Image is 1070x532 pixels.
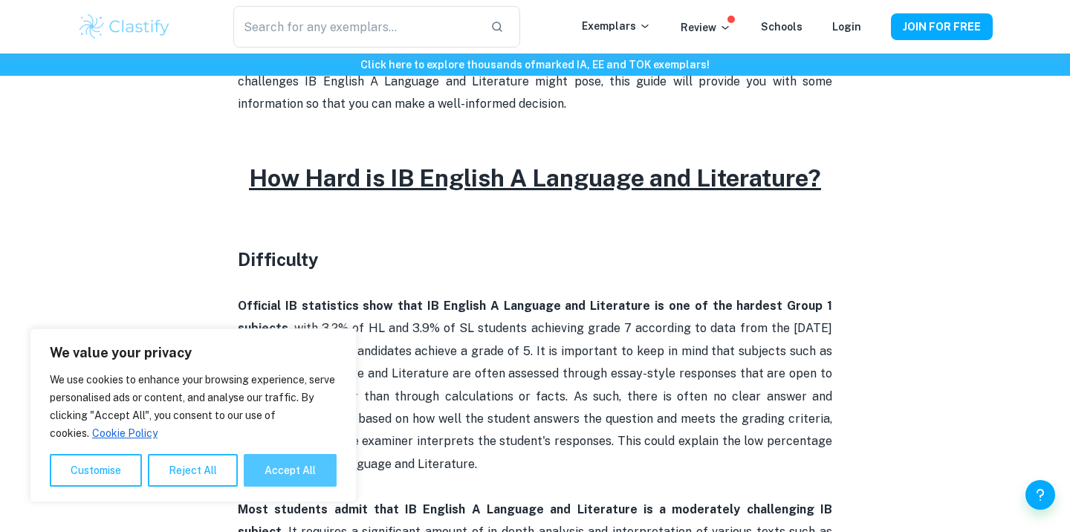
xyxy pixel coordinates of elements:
button: JOIN FOR FREE [891,13,993,40]
strong: Official IB statistics show that IB English A Language and Literature is one of the hardest Group... [238,299,832,335]
button: Customise [50,454,142,487]
button: Help and Feedback [1025,480,1055,510]
p: Review [681,19,731,36]
p: We value your privacy [50,344,337,362]
a: Schools [761,21,802,33]
h6: Click here to explore thousands of marked IA, EE and TOK exemplars ! [3,56,1067,73]
input: Search for any exemplars... [233,6,479,48]
h3: Difficulty [238,246,832,273]
a: Login [832,21,861,33]
p: Exemplars [582,18,651,34]
a: Cookie Policy [91,426,158,440]
button: Reject All [148,454,238,487]
div: We value your privacy [30,328,357,502]
p: We use cookies to enhance your browsing experience, serve personalised ads or content, and analys... [50,371,337,442]
img: Clastify logo [77,12,172,42]
p: , with 3.2% of HL and 3.9% of SL students achieving grade 7 according to data from the [DATE] exa... [238,295,832,476]
u: How Hard is IB English A Language and Literature? [249,164,821,192]
button: Accept All [244,454,337,487]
